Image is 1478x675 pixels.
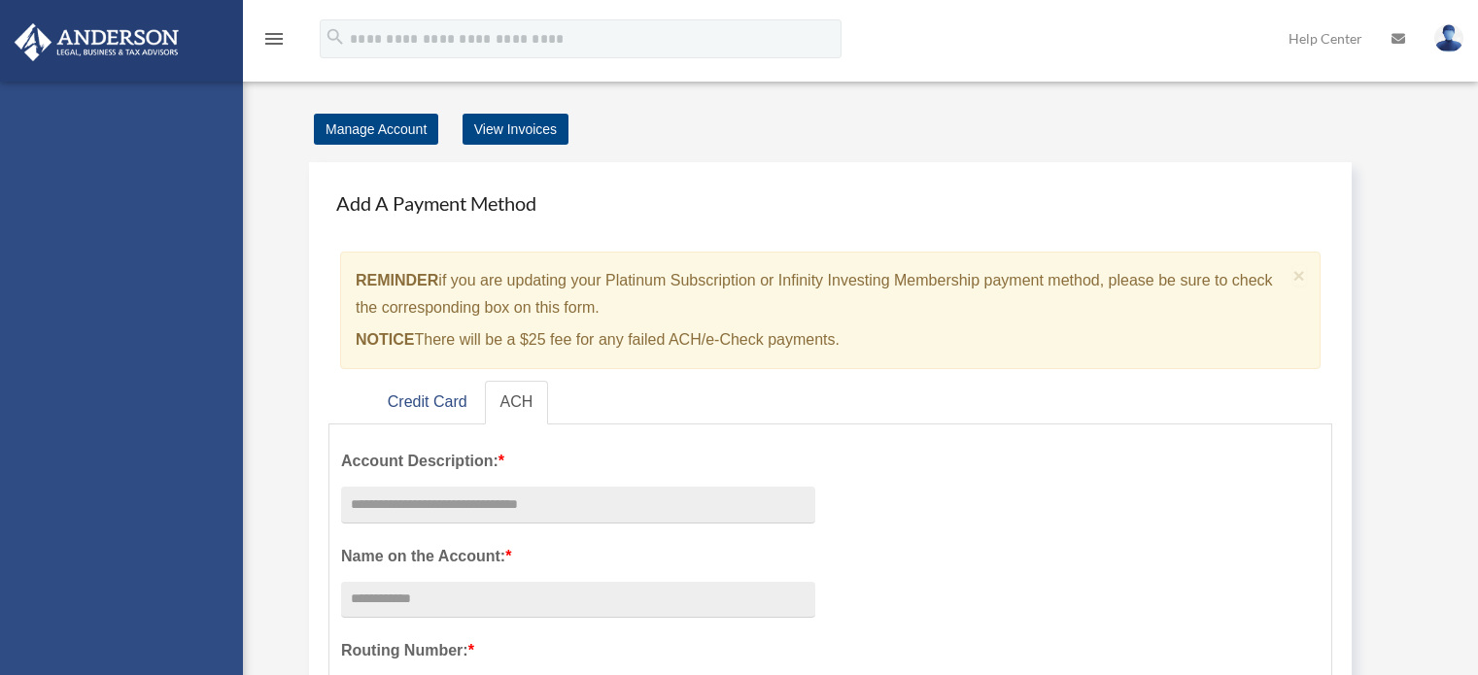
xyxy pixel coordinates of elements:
[341,448,815,475] label: Account Description:
[485,381,549,424] a: ACH
[1293,265,1306,286] button: Close
[356,326,1286,354] p: There will be a $25 fee for any failed ACH/e-Check payments.
[372,381,483,424] a: Credit Card
[341,637,815,664] label: Routing Number:
[328,182,1332,224] h4: Add A Payment Method
[9,23,185,61] img: Anderson Advisors Platinum Portal
[356,331,414,348] strong: NOTICE
[1293,264,1306,287] span: ×
[341,543,815,570] label: Name on the Account:
[463,114,568,145] a: View Invoices
[325,26,346,48] i: search
[314,114,438,145] a: Manage Account
[262,27,286,51] i: menu
[262,34,286,51] a: menu
[340,252,1321,369] div: if you are updating your Platinum Subscription or Infinity Investing Membership payment method, p...
[356,272,438,288] strong: REMINDER
[1434,24,1463,52] img: User Pic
